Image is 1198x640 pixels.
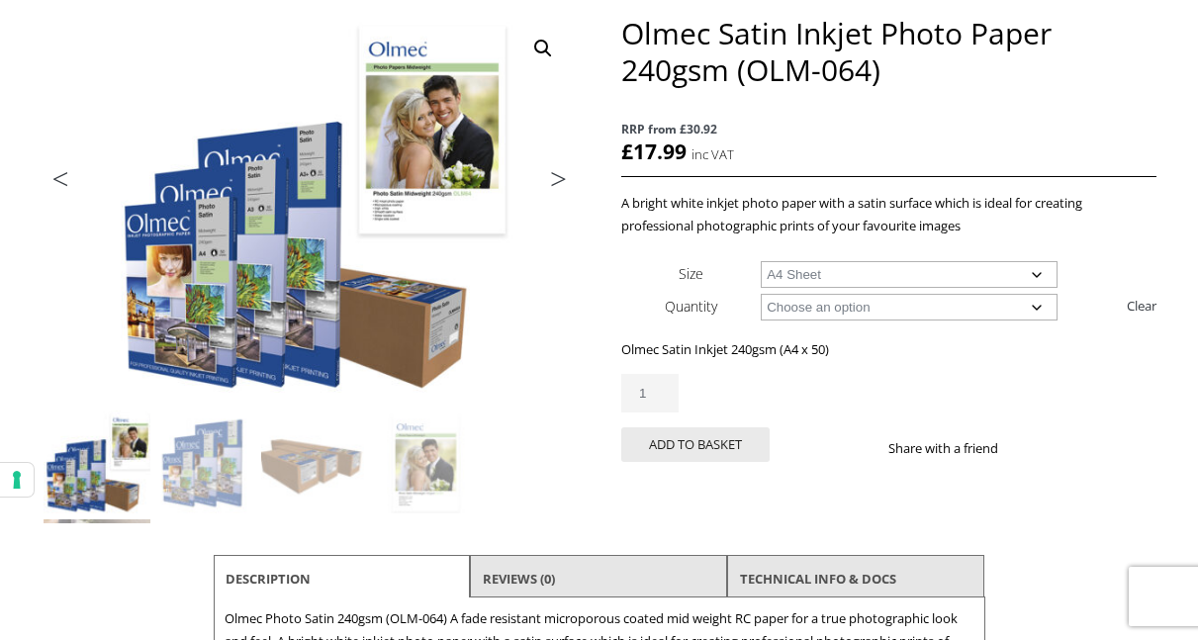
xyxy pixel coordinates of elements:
[152,411,259,517] img: Olmec Satin Inkjet Photo Paper 240gsm (OLM-064) - Image 2
[621,338,1155,361] p: Olmec Satin Inkjet 240gsm (A4 x 50)
[44,519,150,626] img: Olmec Satin Inkjet Photo Paper 240gsm (OLM-064) - Image 5
[483,561,555,596] a: Reviews (0)
[621,374,679,412] input: Product quantity
[888,437,1022,460] p: Share with a friend
[370,411,477,517] img: Olmec Satin Inkjet Photo Paper 240gsm (OLM-064) - Image 4
[1127,290,1156,321] a: Clear options
[1069,440,1085,456] img: email sharing button
[740,561,896,596] a: TECHNICAL INFO & DOCS
[621,137,687,165] bdi: 17.99
[621,137,633,165] span: £
[621,15,1155,88] h1: Olmec Satin Inkjet Photo Paper 240gsm (OLM-064)
[44,411,150,517] img: Olmec Satin Inkjet Photo Paper 240gsm (OLM-064)
[679,264,703,283] label: Size
[226,561,311,596] a: Description
[665,297,717,316] label: Quantity
[525,31,561,66] a: View full-screen image gallery
[261,411,368,517] img: Olmec Satin Inkjet Photo Paper 240gsm (OLM-064) - Image 3
[621,427,770,462] button: Add to basket
[621,118,1155,140] span: RRP from £30.92
[1022,440,1038,456] img: facebook sharing button
[621,192,1155,237] p: A bright white inkjet photo paper with a satin surface which is ideal for creating professional p...
[1046,440,1061,456] img: twitter sharing button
